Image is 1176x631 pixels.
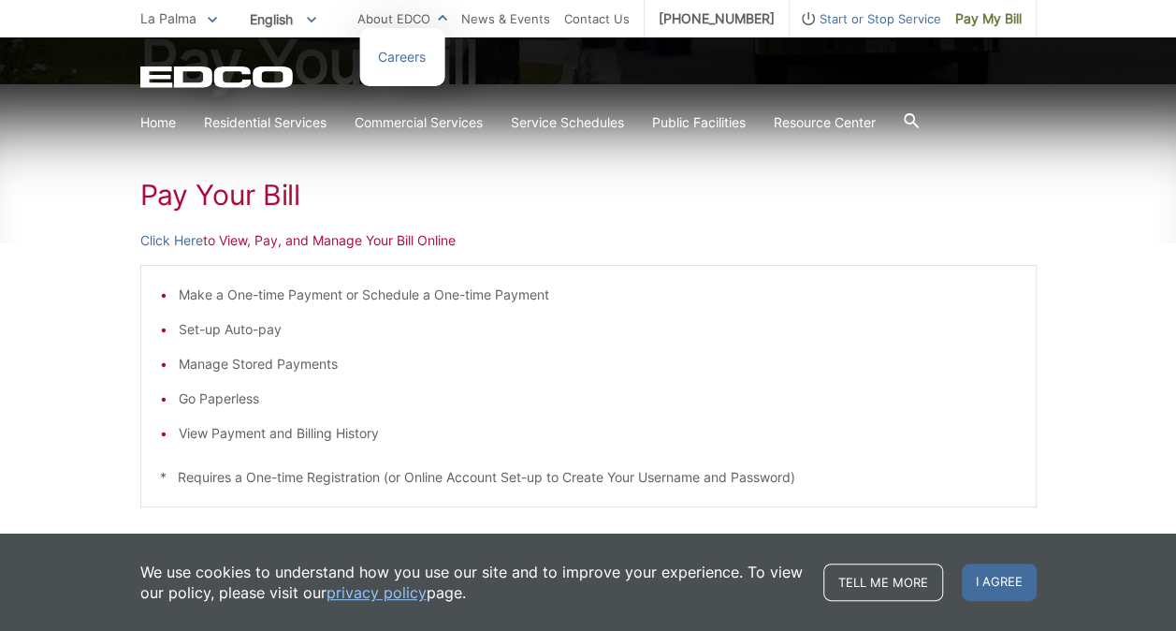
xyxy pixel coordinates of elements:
a: Commercial Services [355,112,483,133]
p: to View, Pay, and Manage Your Bill Online [140,230,1037,251]
a: News & Events [461,8,550,29]
li: View Payment and Billing History [179,423,1017,444]
a: Click Here [140,230,203,251]
span: Pay My Bill [955,8,1022,29]
span: La Palma [140,10,196,26]
a: About EDCO [357,8,447,29]
span: English [236,4,330,35]
a: Public Facilities [652,112,746,133]
a: Careers [378,47,426,67]
li: Manage Stored Payments [179,354,1017,374]
a: Home [140,112,176,133]
a: Resource Center [774,112,876,133]
p: We use cookies to understand how you use our site and to improve your experience. To view our pol... [140,562,805,603]
li: Go Paperless [179,389,1017,409]
a: Service Schedules [511,112,624,133]
a: Residential Services [204,112,327,133]
h1: Pay Your Bill [140,178,1037,212]
a: EDCD logo. Return to the homepage. [140,66,296,88]
p: * Requires a One-time Registration (or Online Account Set-up to Create Your Username and Password) [160,467,1017,488]
li: Make a One-time Payment or Schedule a One-time Payment [179,285,1017,305]
a: Contact Us [564,8,630,29]
a: Tell me more [823,564,943,601]
li: Set-up Auto-pay [179,319,1017,340]
a: privacy policy [327,582,427,603]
